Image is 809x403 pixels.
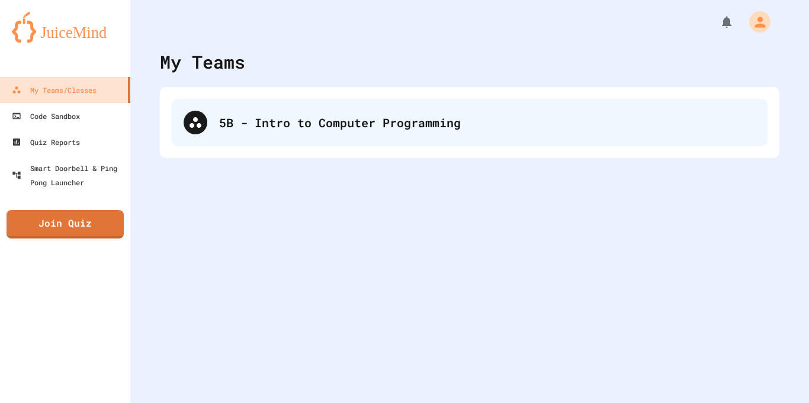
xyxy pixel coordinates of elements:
[12,135,80,149] div: Quiz Reports
[698,12,737,32] div: My Notifications
[737,8,773,36] div: My Account
[219,114,756,131] div: 5B - Intro to Computer Programming
[172,99,768,146] div: 5B - Intro to Computer Programming
[12,109,80,123] div: Code Sandbox
[12,161,126,189] div: Smart Doorbell & Ping Pong Launcher
[12,83,97,97] div: My Teams/Classes
[160,49,245,75] div: My Teams
[7,210,124,238] a: Join Quiz
[12,12,118,43] img: logo-orange.svg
